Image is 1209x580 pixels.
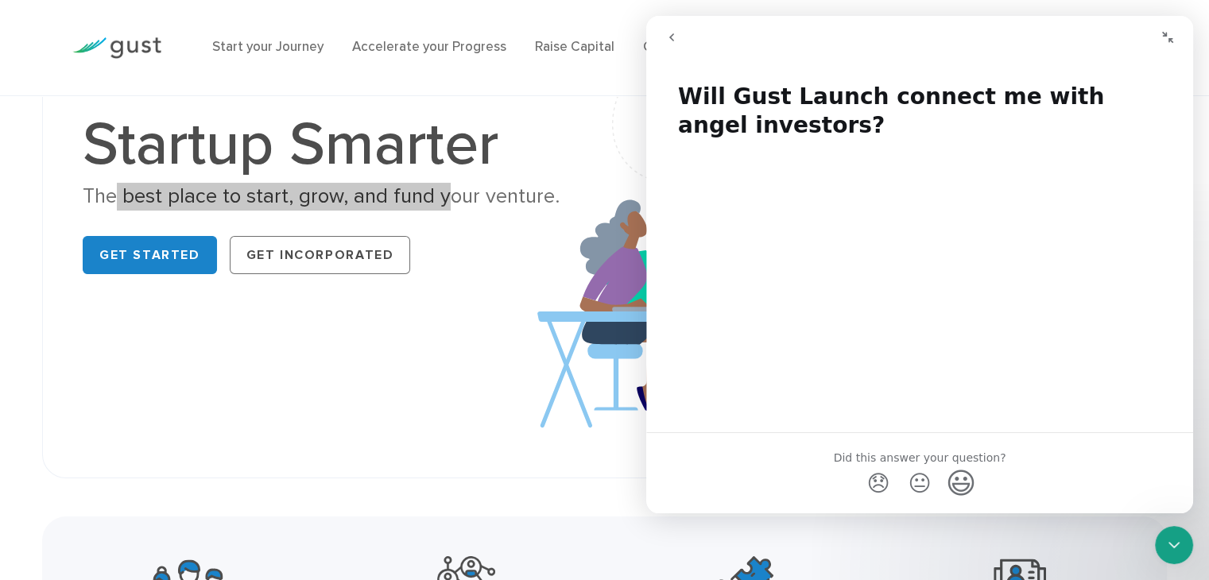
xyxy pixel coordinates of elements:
[535,39,614,55] a: Raise Capital
[230,236,411,274] a: Get Incorporated
[83,114,592,175] h1: Startup Smarter
[352,39,506,55] a: Accelerate your Progress
[1155,526,1193,564] iframe: Intercom live chat
[83,183,592,211] div: The best place to start, grow, and fund your venture.
[646,16,1193,513] iframe: Intercom live chat
[643,39,750,55] a: Get Incorporated
[83,236,217,274] a: Get Started
[72,37,161,59] img: Gust Logo
[212,39,324,55] a: Start your Journey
